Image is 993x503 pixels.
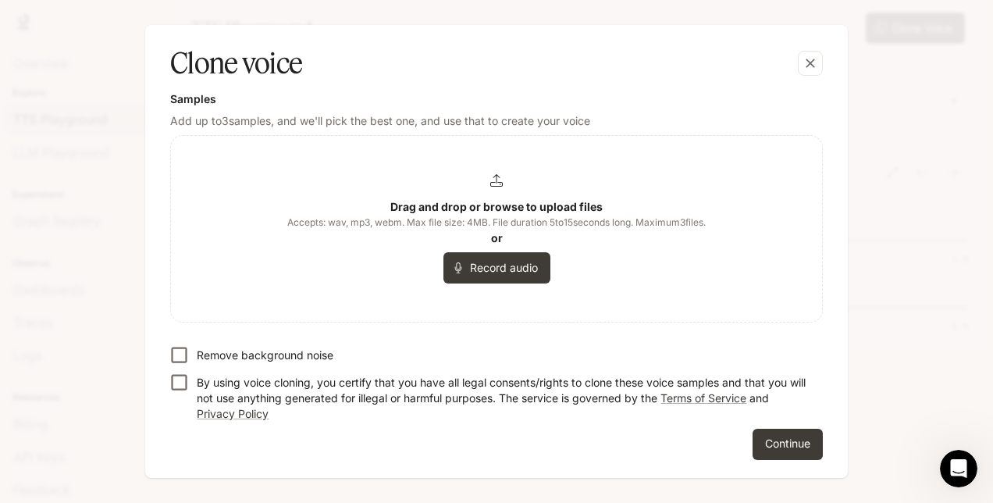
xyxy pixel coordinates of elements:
[443,252,550,284] button: Record audio
[170,44,302,83] h5: Clone voice
[170,113,823,129] p: Add up to 3 samples, and we'll pick the best one, and use that to create your voice
[660,391,746,405] a: Terms of Service
[940,450,977,487] iframe: Intercom live chat
[197,375,810,422] p: By using voice cloning, you certify that you have all legal consents/rights to clone these voice ...
[197,348,333,363] p: Remove background noise
[287,215,706,230] span: Accepts: wav, mp3, webm. Max file size: 4MB. File duration 5 to 15 seconds long. Maximum 3 files.
[197,407,269,420] a: Privacy Policy
[390,200,603,213] b: Drag and drop or browse to upload files
[491,231,503,244] b: or
[753,429,823,460] button: Continue
[170,91,823,107] h6: Samples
